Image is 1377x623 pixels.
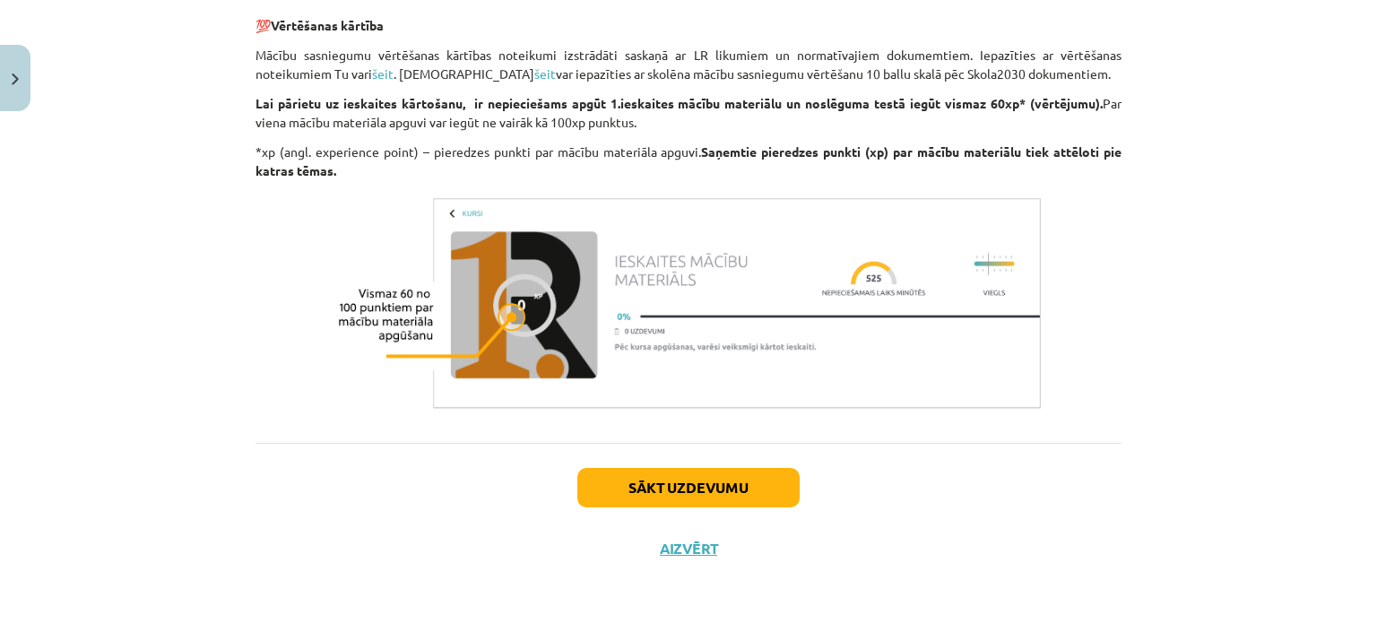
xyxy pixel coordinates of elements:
[271,17,384,33] strong: Vērtēšanas kārtība
[577,468,800,507] button: Sākt uzdevumu
[372,65,394,82] a: šeit
[255,143,1122,180] p: *xp (angl. experience point) – pieredzes punkti par mācību materiāla apguvi.
[654,540,723,558] button: Aizvērt
[534,65,556,82] a: šeit
[255,95,1103,111] strong: Lai pārietu uz ieskaites kārtošanu, ir nepieciešams apgūt 1.ieskaites mācību materiālu un noslēgu...
[12,74,19,85] img: icon-close-lesson-0947bae3869378f0d4975bcd49f059093ad1ed9edebbc8119c70593378902aed.svg
[255,94,1122,132] p: Par viena mācību materiāla apguvi var iegūt ne vairāk kā 100xp punktus.
[255,46,1122,83] p: Mācību sasniegumu vērtēšanas kārtības noteikumi izstrādāti saskaņā ar LR likumiem un normatīvajie...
